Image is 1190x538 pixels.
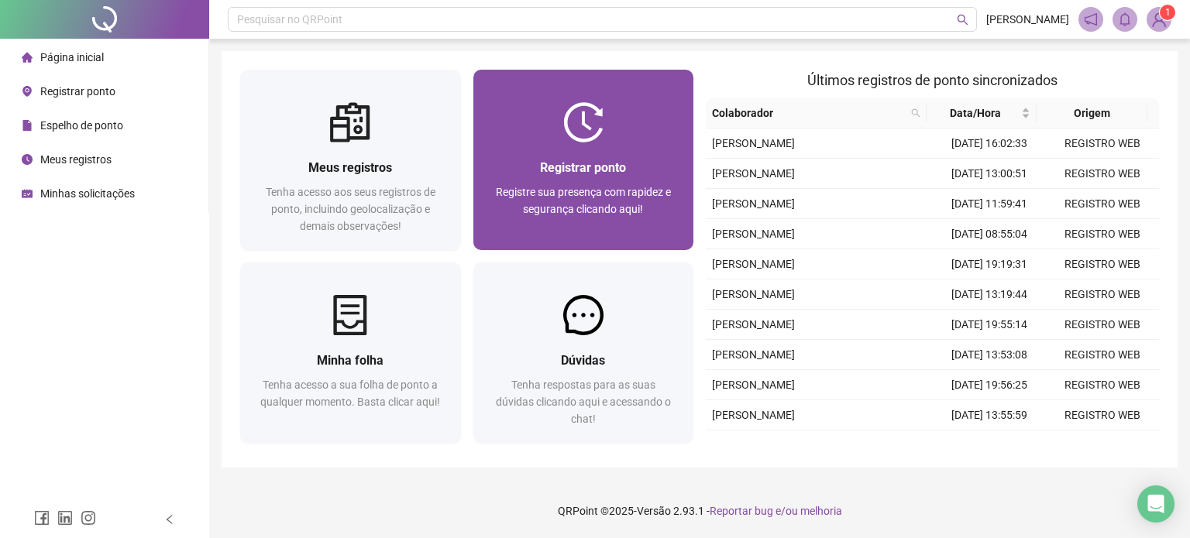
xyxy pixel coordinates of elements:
[496,379,671,425] span: Tenha respostas para as suas dúvidas clicando aqui e acessando o chat!
[933,129,1046,159] td: [DATE] 16:02:33
[496,186,671,215] span: Registre sua presença com rapidez e segurança clicando aqui!
[712,258,795,270] span: [PERSON_NAME]
[266,186,435,232] span: Tenha acesso aos seus registros de ponto, incluindo geolocalização e demais observações!
[317,353,383,368] span: Minha folha
[1046,189,1159,219] td: REGISTRO WEB
[933,279,1046,310] td: [DATE] 13:19:44
[40,51,104,63] span: Página inicial
[933,219,1046,249] td: [DATE] 08:55:04
[637,505,671,517] span: Versão
[40,187,135,200] span: Minhas solicitações
[1046,370,1159,400] td: REGISTRO WEB
[1084,12,1098,26] span: notification
[908,101,923,125] span: search
[957,14,968,26] span: search
[22,86,33,97] span: environment
[911,108,920,118] span: search
[1046,249,1159,279] td: REGISTRO WEB
[712,137,795,149] span: [PERSON_NAME]
[933,310,1046,340] td: [DATE] 19:55:14
[1165,7,1171,18] span: 1
[1046,129,1159,159] td: REGISTRO WEB
[22,52,33,63] span: home
[933,159,1046,189] td: [DATE] 13:00:51
[933,189,1046,219] td: [DATE] 11:59:41
[712,105,905,122] span: Colaborador
[1046,219,1159,249] td: REGISTRO WEB
[712,288,795,300] span: [PERSON_NAME]
[1046,430,1159,461] td: REGISTRO WEB
[1160,5,1175,20] sup: Atualize o seu contato no menu Meus Dados
[933,105,1018,122] span: Data/Hora
[807,72,1058,88] span: Últimos registros de ponto sincronizados
[164,514,175,525] span: left
[40,153,112,166] span: Meus registros
[712,379,795,391] span: [PERSON_NAME]
[308,160,392,175] span: Meus registros
[1118,12,1132,26] span: bell
[712,197,795,210] span: [PERSON_NAME]
[1046,310,1159,340] td: REGISTRO WEB
[209,484,1190,538] footer: QRPoint © 2025 - 2.93.1 -
[712,409,795,421] span: [PERSON_NAME]
[34,510,50,526] span: facebook
[712,167,795,180] span: [PERSON_NAME]
[933,249,1046,279] td: [DATE] 19:19:31
[933,340,1046,370] td: [DATE] 13:53:08
[1046,340,1159,370] td: REGISTRO WEB
[40,85,115,98] span: Registrar ponto
[561,353,605,368] span: Dúvidas
[933,400,1046,430] td: [DATE] 13:55:59
[240,262,461,443] a: Minha folhaTenha acesso a sua folha de ponto a qualquer momento. Basta clicar aqui!
[1037,98,1147,129] th: Origem
[712,228,795,240] span: [PERSON_NAME]
[927,98,1037,129] th: Data/Hora
[57,510,73,526] span: linkedin
[22,188,33,199] span: schedule
[1046,400,1159,430] td: REGISTRO WEB
[22,120,33,131] span: file
[473,70,694,250] a: Registrar pontoRegistre sua presença com rapidez e segurança clicando aqui!
[710,505,842,517] span: Reportar bug e/ou melhoria
[1147,8,1171,31] img: 90465
[81,510,96,526] span: instagram
[712,348,795,361] span: [PERSON_NAME]
[1046,279,1159,310] td: REGISTRO WEB
[986,11,1069,28] span: [PERSON_NAME]
[1046,159,1159,189] td: REGISTRO WEB
[933,430,1046,461] td: [DATE] 19:31:30
[540,160,626,175] span: Registrar ponto
[40,119,123,132] span: Espelho de ponto
[473,262,694,443] a: DúvidasTenha respostas para as suas dúvidas clicando aqui e acessando o chat!
[1137,485,1175,523] div: Open Intercom Messenger
[933,370,1046,400] td: [DATE] 19:56:25
[712,318,795,331] span: [PERSON_NAME]
[260,379,440,408] span: Tenha acesso a sua folha de ponto a qualquer momento. Basta clicar aqui!
[240,70,461,250] a: Meus registrosTenha acesso aos seus registros de ponto, incluindo geolocalização e demais observa...
[22,154,33,165] span: clock-circle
